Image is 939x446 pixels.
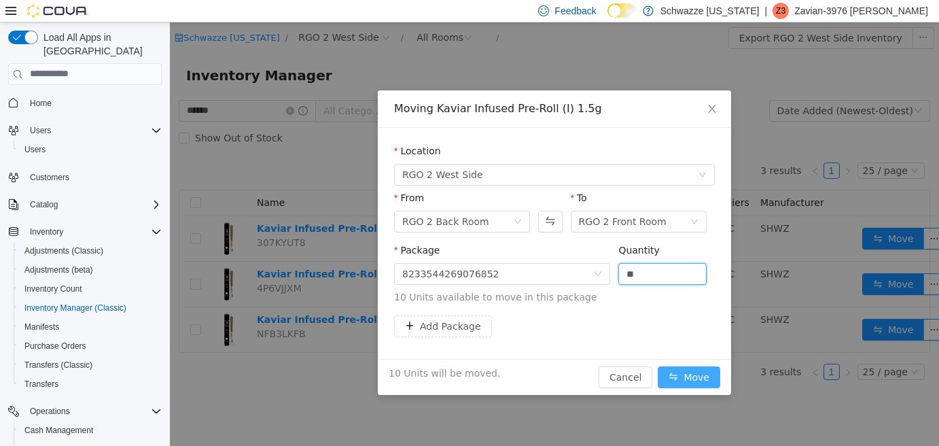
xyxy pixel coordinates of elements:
a: Adjustments (Classic) [19,243,109,259]
span: Adjustments (beta) [19,262,162,278]
span: Customers [30,172,69,183]
input: Dark Mode [607,3,636,18]
span: Inventory [30,226,63,237]
span: Adjustments (beta) [24,264,93,275]
span: Cash Management [19,422,162,439]
button: Cash Management [14,421,167,440]
span: Operations [24,403,162,419]
span: Users [19,141,162,158]
button: Transfers (Classic) [14,356,167,375]
span: Inventory Manager (Classic) [19,300,162,316]
button: Catalog [3,195,167,214]
input: Quantity [449,241,536,262]
span: Inventory Count [24,284,82,294]
i: icon: down [344,195,352,205]
img: Cova [27,4,88,18]
span: Users [24,144,46,155]
span: Transfers [24,379,58,390]
label: Location [224,123,271,134]
span: 10 Units available to move in this package [224,268,545,282]
button: Inventory Manager (Classic) [14,298,167,318]
span: Manifests [19,319,162,335]
button: Purchase Orders [14,337,167,356]
p: Schwazze [US_STATE] [660,3,760,19]
span: Users [30,125,51,136]
span: Load All Apps in [GEOGRAPHIC_DATA] [38,31,162,58]
span: Inventory Manager (Classic) [24,303,126,313]
span: Customers [24,169,162,186]
button: Swap [368,188,392,210]
span: Transfers [19,376,162,392]
i: icon: down [529,148,537,158]
label: Quantity [448,222,490,233]
a: Inventory Count [19,281,88,297]
span: Purchase Orders [19,338,162,354]
button: Adjustments (Classic) [14,241,167,260]
button: Operations [24,403,75,419]
a: Cash Management [19,422,99,439]
i: icon: down [424,247,432,257]
a: Purchase Orders [19,338,92,354]
i: icon: close [537,81,548,92]
span: Inventory Count [19,281,162,297]
span: Transfers (Classic) [24,360,92,371]
p: Zavian-3976 [PERSON_NAME] [794,3,928,19]
a: Inventory Manager (Classic) [19,300,132,316]
span: Users [24,122,162,139]
span: Adjustments (Classic) [24,245,103,256]
span: Operations [30,406,70,417]
button: Inventory Count [14,279,167,298]
button: Users [14,140,167,159]
span: Manifests [24,322,59,332]
button: Close [523,68,561,106]
a: Customers [24,169,75,186]
button: Adjustments (beta) [14,260,167,279]
div: Zavian-3976 McCarty [773,3,789,19]
p: | [765,3,768,19]
button: icon: plusAdd Package [224,293,322,315]
button: Operations [3,402,167,421]
button: Users [24,122,56,139]
button: Cancel [429,344,482,366]
span: Catalog [30,199,58,210]
span: Transfers (Classic) [19,357,162,373]
span: RGO 2 West Side [232,142,313,162]
button: Inventory [24,224,69,240]
div: Moving Kaviar Infused Pre-Roll (I) 1.5g [224,79,545,94]
div: RGO 2 Back Room [232,189,319,209]
a: Adjustments (beta) [19,262,99,278]
div: 8233544269076852 [232,241,330,262]
button: Transfers [14,375,167,394]
span: Feedback [554,4,596,18]
a: Home [24,95,57,112]
a: Users [19,141,51,158]
a: Manifests [19,319,65,335]
span: Catalog [24,196,162,213]
span: Home [24,95,162,112]
a: Transfers (Classic) [19,357,98,373]
span: Cash Management [24,425,93,436]
label: To [401,170,417,181]
button: Catalog [24,196,63,213]
span: Home [30,98,52,109]
button: icon: swapMove [488,344,550,366]
button: Users [3,121,167,140]
div: RGO 2 Front Room [409,189,497,209]
label: From [224,170,254,181]
i: icon: down [520,195,529,205]
span: Z3 [776,3,785,19]
label: Package [224,222,270,233]
button: Home [3,93,167,113]
button: Inventory [3,222,167,241]
button: Manifests [14,318,167,337]
span: Inventory [24,224,162,240]
a: Transfers [19,376,64,392]
span: Purchase Orders [24,341,86,351]
span: Adjustments (Classic) [19,243,162,259]
button: Customers [3,167,167,187]
span: 10 Units will be moved. [219,344,330,358]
